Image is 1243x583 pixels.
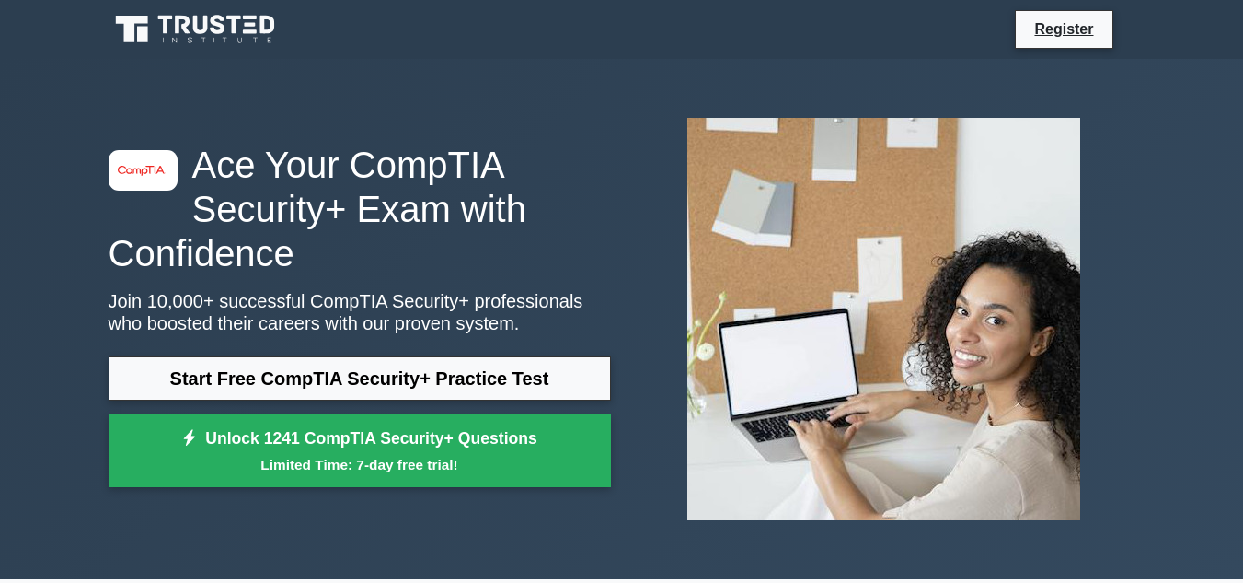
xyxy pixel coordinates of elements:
h1: Ace Your CompTIA Security+ Exam with Confidence [109,143,611,275]
a: Unlock 1241 CompTIA Security+ QuestionsLimited Time: 7-day free trial! [109,414,611,488]
p: Join 10,000+ successful CompTIA Security+ professionals who boosted their careers with our proven... [109,290,611,334]
a: Start Free CompTIA Security+ Practice Test [109,356,611,401]
a: Register [1023,17,1104,41]
small: Limited Time: 7-day free trial! [132,454,588,475]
